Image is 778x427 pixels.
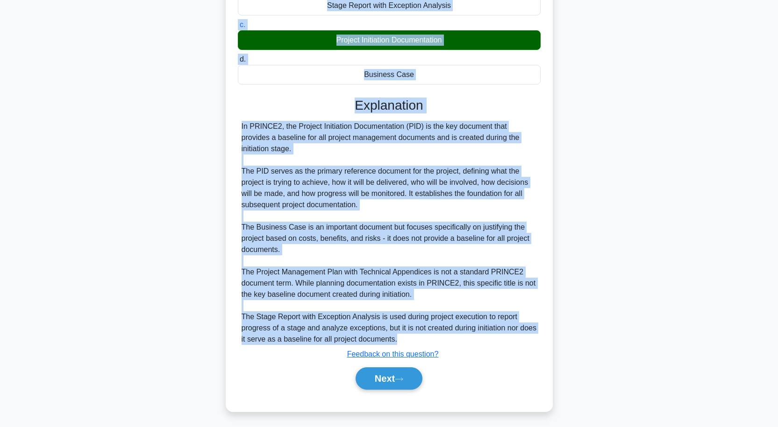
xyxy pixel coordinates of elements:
[240,55,246,63] span: d.
[356,367,422,390] button: Next
[238,30,541,50] div: Project Initiation Documentation
[243,98,535,113] h3: Explanation
[238,65,541,84] div: Business Case
[347,350,439,358] a: Feedback on this question?
[240,21,245,28] span: c.
[242,121,537,345] div: In PRINCE2, the Project Initiation Documentation (PID) is the key document that provides a baseli...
